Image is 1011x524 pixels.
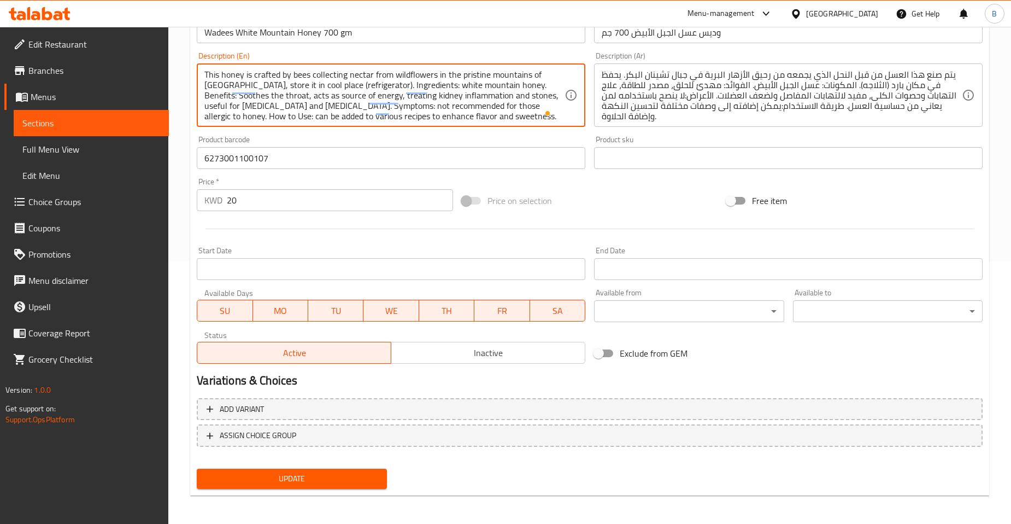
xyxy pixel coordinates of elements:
[22,169,160,182] span: Edit Menu
[28,327,160,340] span: Coverage Report
[687,7,755,20] div: Menu-management
[396,345,581,361] span: Inactive
[22,117,160,130] span: Sections
[257,303,304,319] span: MO
[4,31,169,57] a: Edit Restaurant
[4,189,169,215] a: Choice Groups
[14,110,169,136] a: Sections
[197,300,252,322] button: SU
[424,303,470,319] span: TH
[594,21,983,43] input: Enter name Ar
[391,342,585,364] button: Inactive
[620,347,687,360] span: Exclude from GEM
[363,300,419,322] button: WE
[4,241,169,267] a: Promotions
[530,300,585,322] button: SA
[992,8,997,20] span: B
[4,84,169,110] a: Menus
[602,69,962,121] textarea: يتم صنع هذا العسل من قبل النحل الذي يجمعه من رحيق الأزهار البرية في جبال تشينان البكر. يحفظ في مك...
[202,303,248,319] span: SU
[31,90,160,103] span: Menus
[197,372,983,389] h2: Variations & Choices
[28,195,160,208] span: Choice Groups
[594,147,983,169] input: Please enter product sku
[14,162,169,189] a: Edit Menu
[4,320,169,346] a: Coverage Report
[28,222,160,235] span: Coupons
[34,383,51,397] span: 1.0.0
[5,383,32,397] span: Version:
[197,21,585,43] input: Enter name En
[4,57,169,84] a: Branches
[5,401,56,416] span: Get support on:
[368,303,414,319] span: WE
[793,300,983,322] div: ​
[806,8,878,20] div: [GEOGRAPHIC_DATA]
[313,303,359,319] span: TU
[28,300,160,313] span: Upsell
[474,300,530,322] button: FR
[14,136,169,162] a: Full Menu View
[4,294,169,320] a: Upsell
[5,412,75,427] a: Support.OpsPlatform
[479,303,525,319] span: FR
[202,345,387,361] span: Active
[4,215,169,241] a: Coupons
[28,38,160,51] span: Edit Restaurant
[28,64,160,77] span: Branches
[197,342,391,364] button: Active
[197,424,983,447] button: ASSIGN CHOICE GROUP
[487,194,552,207] span: Price on selection
[205,472,378,486] span: Update
[227,189,453,211] input: Please enter price
[4,267,169,294] a: Menu disclaimer
[4,346,169,372] a: Grocery Checklist
[22,143,160,156] span: Full Menu View
[419,300,474,322] button: TH
[253,300,308,322] button: MO
[752,194,787,207] span: Free item
[204,69,565,121] textarea: To enrich screen reader interactions, please activate Accessibility in Grammarly extension settings
[28,248,160,261] span: Promotions
[28,353,160,366] span: Grocery Checklist
[534,303,581,319] span: SA
[220,403,264,416] span: Add variant
[204,194,222,207] p: KWD
[28,274,160,287] span: Menu disclaimer
[594,300,784,322] div: ​
[197,147,585,169] input: Please enter product barcode
[197,469,386,489] button: Update
[220,429,296,443] span: ASSIGN CHOICE GROUP
[197,398,983,421] button: Add variant
[308,300,363,322] button: TU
